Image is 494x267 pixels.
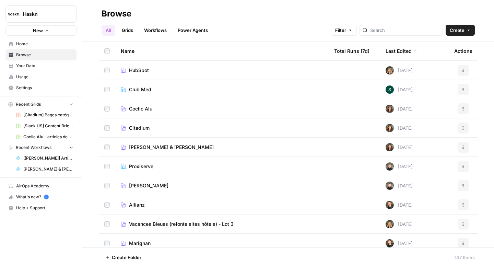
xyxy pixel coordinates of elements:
span: [PERSON_NAME] [129,182,168,189]
span: Help + Support [16,205,73,211]
button: Recent Grids [5,99,77,109]
div: Total Runs (7d) [334,42,369,60]
a: [[PERSON_NAME]] Articles de blog - Créations [13,153,77,164]
img: uhgcgt6zpiex4psiaqgkk0ok3li6 [386,201,394,209]
button: Recent Workflows [5,142,77,153]
span: Recent Workflows [16,144,51,151]
a: Power Agents [174,25,212,36]
a: Your Data [5,60,77,71]
span: [PERSON_NAME] & [PERSON_NAME] - Optimization pages for LLMs [23,166,73,172]
a: [PERSON_NAME] [121,182,323,189]
span: Club Med [129,86,151,93]
a: Browse [5,49,77,60]
a: Vacances Bleues (refonte sites hôtels) - Lot 3 [121,221,323,228]
button: New [5,25,77,36]
a: HubSpot [121,67,323,74]
button: Help + Support [5,202,77,213]
a: Home [5,38,77,49]
a: Coclic Alu [121,105,323,112]
a: [Citadium] Pages catégorie [13,109,77,120]
div: [DATE] [386,220,413,228]
div: [DATE] [386,124,413,132]
a: [PERSON_NAME] & [PERSON_NAME] - Optimization pages for LLMs [13,164,77,175]
a: Settings [5,82,77,93]
img: udf09rtbz9abwr5l4z19vkttxmie [386,162,394,171]
img: wbc4lf7e8no3nva14b2bd9f41fnh [386,105,394,113]
button: Workspace: Haskn [5,5,77,23]
div: What's new? [6,192,76,202]
button: What's new? 5 [5,191,77,202]
a: [PERSON_NAME] & [PERSON_NAME] [121,144,323,151]
a: Club Med [121,86,323,93]
div: [DATE] [386,239,413,247]
span: Proxiserve [129,163,153,170]
span: Vacances Bleues (refonte sites hôtels) - Lot 3 [129,221,234,228]
span: [Citadium] Pages catégorie [23,112,73,118]
span: Allianz [129,201,145,208]
span: Settings [16,85,73,91]
span: [Slack US] Content Brief & Content Generation - Creation [23,123,73,129]
a: Allianz [121,201,323,208]
button: Create [446,25,475,36]
div: [DATE] [386,201,413,209]
a: Coclic Alu - articles de blog Grid [13,131,77,142]
a: [Slack US] Content Brief & Content Generation - Creation [13,120,77,131]
span: HubSpot [129,67,149,74]
a: All [102,25,115,36]
span: Recent Grids [16,101,41,107]
div: [DATE] [386,143,413,151]
button: Create Folder [102,252,145,263]
span: Create [450,27,464,34]
a: Grids [118,25,137,36]
a: Usage [5,71,77,82]
span: Coclic Alu - articles de blog Grid [23,134,73,140]
span: Haskn [23,11,64,18]
img: Haskn Logo [8,8,20,20]
div: Name [121,42,323,60]
a: Citadium [121,125,323,131]
span: Create Folder [112,254,141,261]
button: Filter [331,25,357,36]
img: udf09rtbz9abwr5l4z19vkttxmie [386,182,394,190]
img: 1zy2mh8b6ibtdktd6l3x6modsp44 [386,85,394,94]
img: ziyu4k121h9vid6fczkx3ylgkuqx [386,220,394,228]
div: Last Edited [386,42,417,60]
div: [DATE] [386,66,413,74]
img: wbc4lf7e8no3nva14b2bd9f41fnh [386,124,394,132]
span: [[PERSON_NAME]] Articles de blog - Créations [23,155,73,161]
a: 5 [44,195,49,199]
span: Marignan [129,240,151,247]
div: 147 Items [455,254,475,261]
span: AirOps Academy [16,183,73,189]
a: Marignan [121,240,323,247]
span: Browse [16,52,73,58]
div: Actions [454,42,472,60]
div: [DATE] [386,85,413,94]
div: [DATE] [386,182,413,190]
a: Workflows [140,25,171,36]
div: [DATE] [386,105,413,113]
a: Proxiserve [121,163,323,170]
span: Usage [16,74,73,80]
span: Citadium [129,125,150,131]
img: uhgcgt6zpiex4psiaqgkk0ok3li6 [386,239,394,247]
span: New [33,27,43,34]
text: 5 [45,195,47,199]
span: Filter [335,27,346,34]
img: wbc4lf7e8no3nva14b2bd9f41fnh [386,143,394,151]
a: AirOps Academy [5,181,77,191]
img: ziyu4k121h9vid6fczkx3ylgkuqx [386,66,394,74]
span: [PERSON_NAME] & [PERSON_NAME] [129,144,214,151]
span: Home [16,41,73,47]
input: Search [370,27,440,34]
div: [DATE] [386,162,413,171]
div: Browse [102,8,131,19]
span: Your Data [16,63,73,69]
span: Coclic Alu [129,105,152,112]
